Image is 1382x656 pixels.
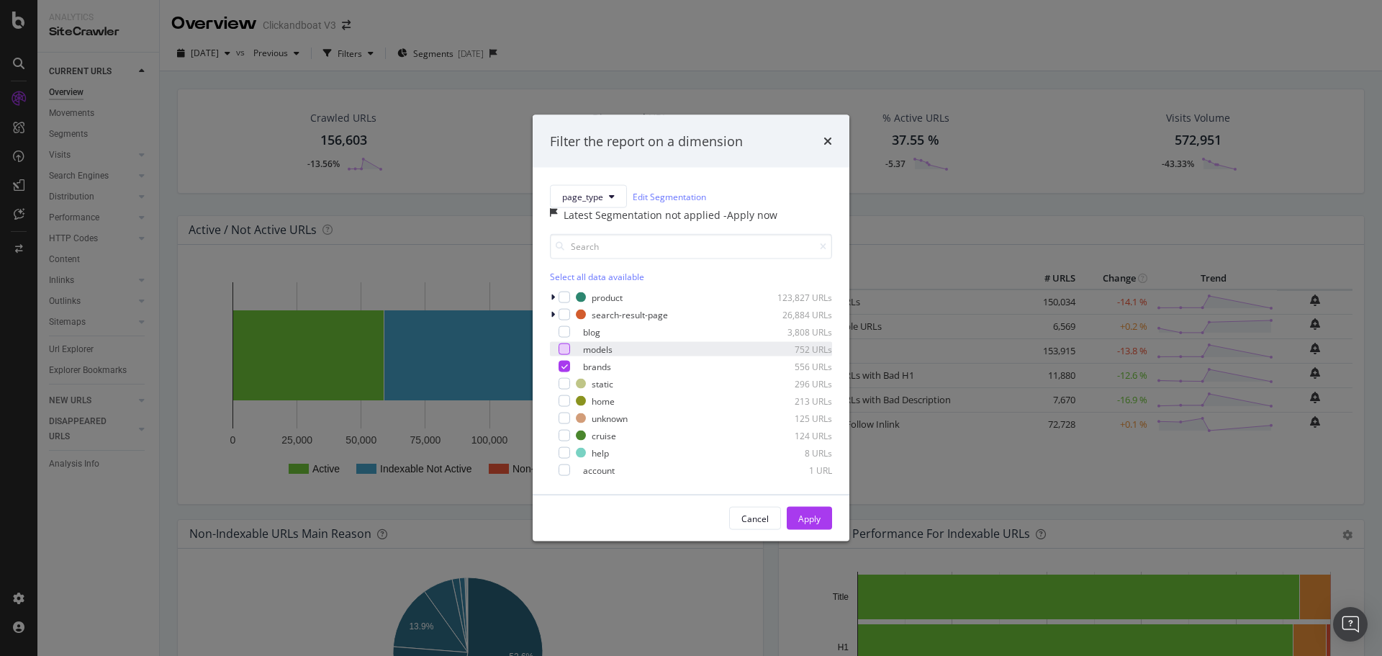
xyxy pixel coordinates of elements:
div: 213 URLs [762,395,832,407]
div: Select all data available [550,271,832,283]
button: Cancel [729,507,781,530]
div: models [583,343,613,355]
div: 296 URLs [762,377,832,390]
div: 8 URLs [762,446,832,459]
div: Latest Segmentation not applied [564,208,723,223]
div: times [823,132,832,150]
a: Edit Segmentation [633,189,706,204]
div: Apply [798,512,821,524]
div: - Apply now [723,208,777,223]
div: home [592,395,615,407]
button: page_type [550,185,627,208]
div: 752 URLs [762,343,832,355]
span: page_type [562,190,603,202]
div: help [592,446,609,459]
div: 123,827 URLs [762,291,832,303]
div: 26,884 URLs [762,308,832,320]
div: static [592,377,613,390]
div: brands [583,360,611,372]
div: unknown [592,412,628,424]
div: blog [583,325,600,338]
div: Filter the report on a dimension [550,132,743,150]
div: Cancel [741,512,769,524]
div: 124 URLs [762,429,832,441]
div: 3,808 URLs [762,325,832,338]
button: Apply [787,507,832,530]
input: Search [550,234,832,259]
div: account [583,464,615,476]
div: 1 URL [762,464,832,476]
div: 125 URLs [762,412,832,424]
div: Open Intercom Messenger [1333,607,1368,642]
div: search-result-page [592,308,668,320]
div: modal [533,114,849,542]
div: cruise [592,429,616,441]
div: product [592,291,623,303]
div: 556 URLs [762,360,832,372]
